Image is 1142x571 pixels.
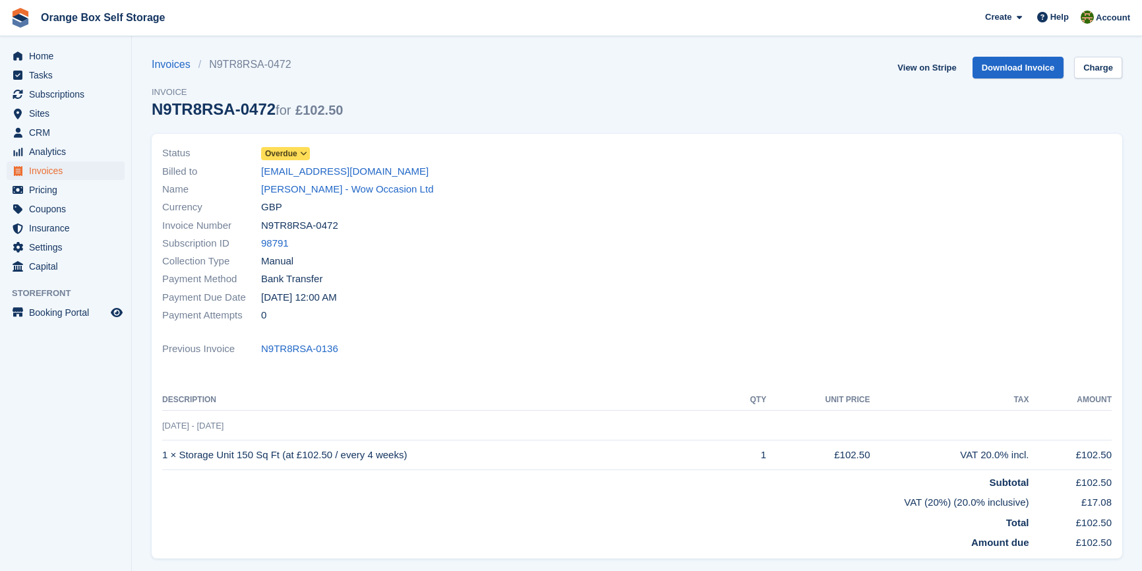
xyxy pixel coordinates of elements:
[7,257,125,276] a: menu
[7,66,125,84] a: menu
[1029,440,1112,470] td: £102.50
[162,390,729,411] th: Description
[162,421,224,431] span: [DATE] - [DATE]
[162,308,261,323] span: Payment Attempts
[7,162,125,180] a: menu
[1006,517,1029,528] strong: Total
[29,66,108,84] span: Tasks
[7,238,125,256] a: menu
[1029,510,1112,531] td: £102.50
[973,57,1064,78] a: Download Invoice
[971,537,1029,548] strong: Amount due
[7,219,125,237] a: menu
[1096,11,1130,24] span: Account
[36,7,171,28] a: Orange Box Self Storage
[985,11,1011,24] span: Create
[152,100,343,118] div: N9TR8RSA-0472
[162,200,261,215] span: Currency
[870,390,1029,411] th: Tax
[29,200,108,218] span: Coupons
[261,164,429,179] a: [EMAIL_ADDRESS][DOMAIN_NAME]
[162,236,261,251] span: Subscription ID
[162,342,261,357] span: Previous Invoice
[11,8,30,28] img: stora-icon-8386f47178a22dfd0bd8f6a31ec36ba5ce8667c1dd55bd0f319d3a0aa187defe.svg
[261,236,289,251] a: 98791
[29,257,108,276] span: Capital
[729,440,766,470] td: 1
[261,218,338,233] span: N9TR8RSA-0472
[261,200,282,215] span: GBP
[261,342,338,357] a: N9TR8RSA-0136
[7,85,125,104] a: menu
[152,57,198,73] a: Invoices
[7,142,125,161] a: menu
[261,308,266,323] span: 0
[162,182,261,197] span: Name
[261,146,310,161] a: Overdue
[1081,11,1094,24] img: Sarah
[261,182,433,197] a: [PERSON_NAME] - Wow Occasion Ltd
[29,47,108,65] span: Home
[162,440,729,470] td: 1 × Storage Unit 150 Sq Ft (at £102.50 / every 4 weeks)
[12,287,131,300] span: Storefront
[29,219,108,237] span: Insurance
[162,254,261,269] span: Collection Type
[1050,11,1069,24] span: Help
[261,290,337,305] time: 2025-09-15 23:00:00 UTC
[7,181,125,199] a: menu
[29,142,108,161] span: Analytics
[892,57,961,78] a: View on Stripe
[7,200,125,218] a: menu
[29,303,108,322] span: Booking Portal
[152,57,343,73] nav: breadcrumbs
[1029,490,1112,510] td: £17.08
[29,104,108,123] span: Sites
[162,272,261,287] span: Payment Method
[766,440,870,470] td: £102.50
[870,448,1029,463] div: VAT 20.0% incl.
[162,218,261,233] span: Invoice Number
[1029,390,1112,411] th: Amount
[152,86,343,99] span: Invoice
[295,103,343,117] span: £102.50
[261,254,293,269] span: Manual
[7,303,125,322] a: menu
[7,123,125,142] a: menu
[162,490,1029,510] td: VAT (20%) (20.0% inclusive)
[29,85,108,104] span: Subscriptions
[29,162,108,180] span: Invoices
[162,164,261,179] span: Billed to
[162,146,261,161] span: Status
[109,305,125,320] a: Preview store
[162,290,261,305] span: Payment Due Date
[729,390,766,411] th: QTY
[7,47,125,65] a: menu
[1029,469,1112,490] td: £102.50
[29,123,108,142] span: CRM
[990,477,1029,488] strong: Subtotal
[29,181,108,199] span: Pricing
[261,272,322,287] span: Bank Transfer
[265,148,297,160] span: Overdue
[276,103,291,117] span: for
[766,390,870,411] th: Unit Price
[1074,57,1122,78] a: Charge
[29,238,108,256] span: Settings
[1029,530,1112,551] td: £102.50
[7,104,125,123] a: menu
